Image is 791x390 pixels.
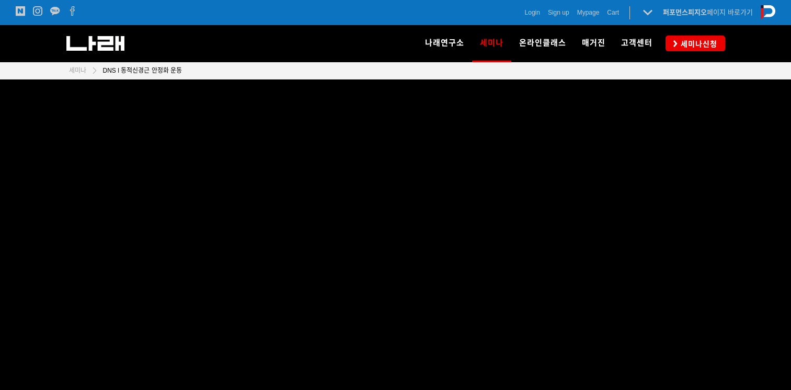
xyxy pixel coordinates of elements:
[98,65,182,76] a: DNS l 동적신경근 안정화 운동
[525,7,540,18] a: Login
[69,67,86,74] span: 세미나
[621,38,652,48] span: 고객센터
[663,8,707,16] strong: 퍼포먼스피지오
[582,38,605,48] span: 매거진
[103,67,182,74] span: DNS l 동적신경근 안정화 운동
[678,39,717,49] span: 세미나신청
[69,65,86,76] a: 세미나
[425,38,464,48] span: 나래연구소
[577,7,600,18] a: Mypage
[472,25,511,62] a: 세미나
[663,8,753,16] a: 퍼포먼스피지오페이지 바로가기
[548,7,569,18] a: Sign up
[519,38,566,48] span: 온라인클래스
[511,25,574,62] a: 온라인클래스
[480,35,503,51] span: 세미나
[613,25,660,62] a: 고객센터
[607,7,619,18] a: Cart
[417,25,472,62] a: 나래연구소
[666,36,725,51] a: 세미나신청
[574,25,613,62] a: 매거진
